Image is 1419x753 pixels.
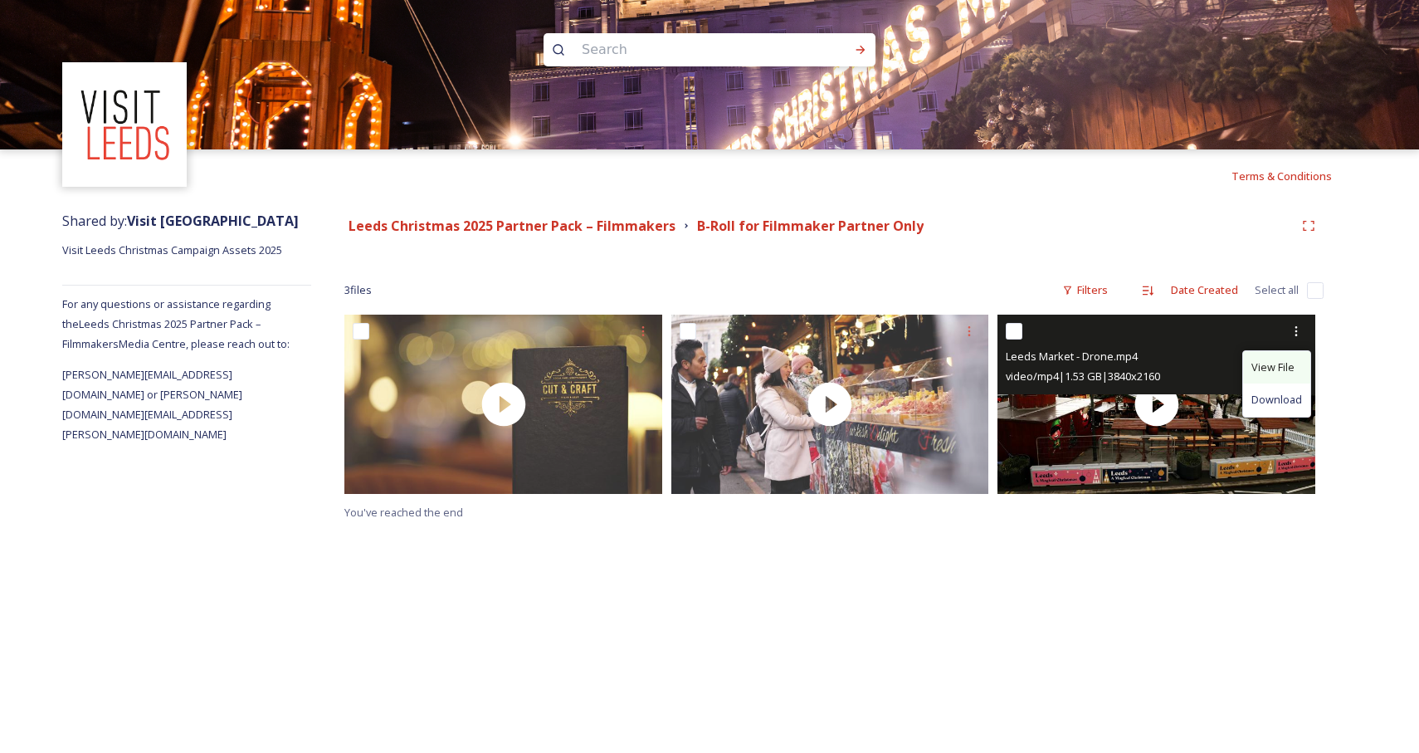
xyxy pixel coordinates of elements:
span: video/mp4 | 1.53 GB | 3840 x 2160 [1006,369,1160,384]
span: [PERSON_NAME][EMAIL_ADDRESS][DOMAIN_NAME] or [PERSON_NAME][DOMAIN_NAME][EMAIL_ADDRESS][PERSON_NAM... [62,367,242,442]
span: View File [1251,359,1295,375]
span: Select all [1255,282,1299,298]
input: Search [573,32,801,68]
strong: Leeds Christmas 2025 Partner Pack – Filmmakers [349,217,675,235]
strong: Visit [GEOGRAPHIC_DATA] [127,212,299,230]
span: Leeds Market - Drone.mp4 [1006,349,1138,364]
div: Date Created [1163,274,1246,306]
img: download%20(3).png [65,65,185,185]
span: For any questions or assistance regarding the Leeds Christmas 2025 Partner Pack – Filmmakers Medi... [62,296,290,351]
span: Terms & Conditions [1231,169,1332,183]
div: Filters [1054,274,1116,306]
strong: B-Roll for Filmmaker Partner Only [697,217,924,235]
img: thumbnail [997,315,1315,493]
a: Terms & Conditions [1231,166,1357,186]
span: 3 file s [344,282,372,298]
img: thumbnail [671,315,989,493]
img: thumbnail [344,315,662,493]
span: Download [1251,392,1302,408]
span: Visit Leeds Christmas Campaign Assets 2025 [62,242,282,257]
span: Shared by: [62,212,299,230]
span: You've reached the end [344,505,463,520]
